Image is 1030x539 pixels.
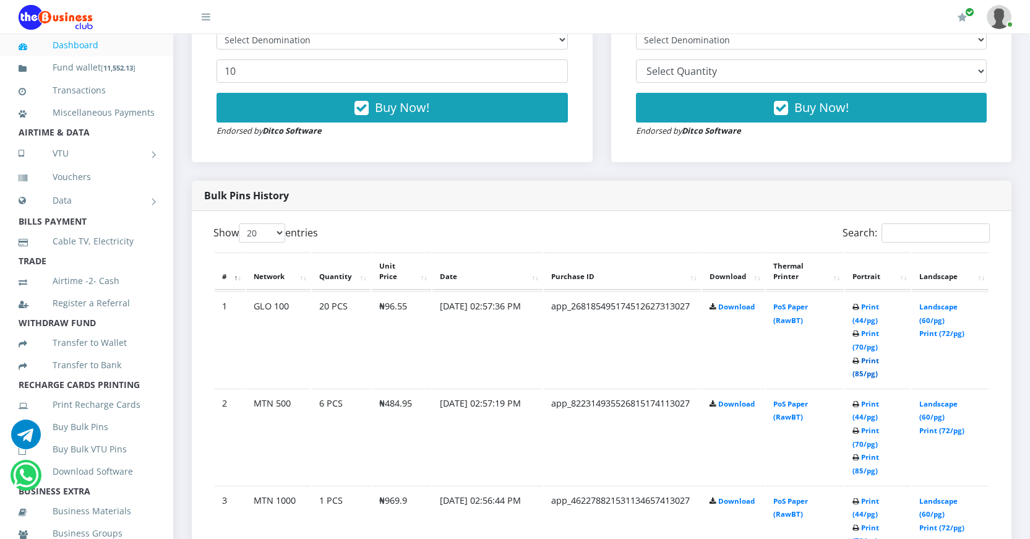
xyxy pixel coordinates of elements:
td: MTN 500 [246,389,311,485]
a: Download [718,496,755,506]
td: ₦96.55 [372,291,431,387]
a: Download [718,302,755,311]
select: Showentries [239,223,285,243]
a: Data [19,185,155,216]
a: Print (44/pg) [852,399,879,422]
a: Business Materials [19,497,155,525]
a: Download [718,399,755,408]
button: Buy Now! [217,93,568,123]
a: Cable TV, Electricity [19,227,155,256]
a: VTU [19,138,155,169]
a: Transfer to Wallet [19,329,155,357]
td: 6 PCS [312,389,371,485]
span: Renew/Upgrade Subscription [965,7,974,17]
a: Print Recharge Cards [19,390,155,419]
small: [ ] [101,63,135,72]
button: Buy Now! [636,93,987,123]
a: PoS Paper (RawBT) [773,302,808,325]
strong: Ditco Software [262,125,322,136]
td: [DATE] 02:57:36 PM [432,291,543,387]
img: Logo [19,5,93,30]
b: 11,552.13 [103,63,133,72]
a: Vouchers [19,163,155,191]
th: Network: activate to sort column ascending [246,252,311,291]
a: Fund wallet[11,552.13] [19,53,155,82]
td: 1 [215,291,245,387]
strong: Ditco Software [682,125,741,136]
a: PoS Paper (RawBT) [773,399,808,422]
a: Print (72/pg) [919,329,964,338]
a: Register a Referral [19,289,155,317]
a: Print (44/pg) [852,496,879,519]
a: Print (85/pg) [852,452,879,475]
a: Chat for support [13,470,38,490]
a: Chat for support [11,429,41,449]
a: Transfer to Bank [19,351,155,379]
input: Search: [882,223,990,243]
label: Search: [843,223,990,243]
a: Print (44/pg) [852,302,879,325]
a: Airtime -2- Cash [19,267,155,295]
th: Purchase ID: activate to sort column ascending [544,252,701,291]
a: Print (85/pg) [852,356,879,379]
input: Enter Quantity [217,59,568,83]
td: ₦484.95 [372,389,431,485]
a: PoS Paper (RawBT) [773,496,808,519]
small: Endorsed by [217,125,322,136]
a: Download Software [19,457,155,486]
a: Print (70/pg) [852,329,879,351]
td: 2 [215,389,245,485]
td: [DATE] 02:57:19 PM [432,389,543,485]
label: Show entries [213,223,318,243]
td: app_268185495174512627313027 [544,291,701,387]
a: Landscape (60/pg) [919,399,958,422]
th: Thermal Printer: activate to sort column ascending [766,252,844,291]
th: #: activate to sort column descending [215,252,245,291]
span: Buy Now! [375,99,429,116]
i: Renew/Upgrade Subscription [958,12,967,22]
a: Miscellaneous Payments [19,98,155,127]
strong: Bulk Pins History [204,189,289,202]
th: Quantity: activate to sort column ascending [312,252,371,291]
a: Print (70/pg) [852,426,879,449]
small: Endorsed by [636,125,741,136]
a: Landscape (60/pg) [919,496,958,519]
a: Landscape (60/pg) [919,302,958,325]
th: Landscape: activate to sort column ascending [912,252,989,291]
a: Print (72/pg) [919,523,964,532]
a: Transactions [19,76,155,105]
th: Date: activate to sort column ascending [432,252,543,291]
th: Portrait: activate to sort column ascending [845,252,911,291]
span: Buy Now! [794,99,849,116]
a: Buy Bulk VTU Pins [19,435,155,464]
a: Buy Bulk Pins [19,413,155,441]
th: Unit Price: activate to sort column ascending [372,252,431,291]
td: 20 PCS [312,291,371,387]
td: GLO 100 [246,291,311,387]
a: Print (72/pg) [919,426,964,435]
th: Download: activate to sort column ascending [702,252,765,291]
a: Dashboard [19,31,155,59]
td: app_822314935526815174113027 [544,389,701,485]
img: User [987,5,1011,29]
